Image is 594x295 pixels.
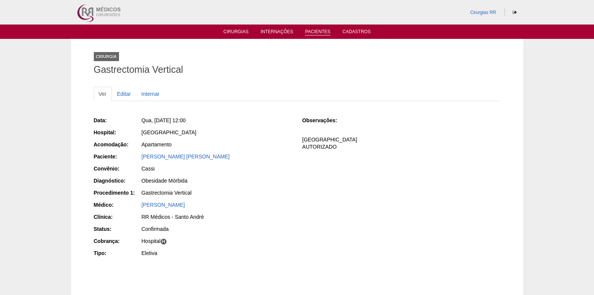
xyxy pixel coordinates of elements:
[94,87,111,101] a: Ver
[142,189,292,197] div: Gastrectomia Vertical
[94,129,141,136] div: Hospital:
[94,141,141,148] div: Acomodação:
[142,141,292,148] div: Apartamento
[142,213,292,221] div: RR Médicos - Santo André
[142,129,292,136] div: [GEOGRAPHIC_DATA]
[305,29,330,35] a: Pacientes
[94,201,141,209] div: Médico:
[94,153,141,160] div: Paciente:
[94,213,141,221] div: Clínica:
[94,225,141,233] div: Status:
[112,87,136,101] a: Editar
[94,117,141,124] div: Data:
[94,52,119,61] div: Cirurgia
[142,177,292,184] div: Obesidade Mórbida
[470,10,496,15] a: Cirurgias RR
[94,237,141,245] div: Cobrança:
[142,202,185,208] a: [PERSON_NAME]
[142,249,292,257] div: Eletiva
[142,117,186,123] span: Qua, [DATE] 12:00
[261,29,293,37] a: Internações
[142,237,292,245] div: Hospital
[223,29,249,37] a: Cirurgias
[142,154,230,160] a: [PERSON_NAME] [PERSON_NAME]
[142,225,292,233] div: Confirmada
[513,10,517,15] i: Sair
[94,177,141,184] div: Diagnóstico:
[142,165,292,172] div: Cassi
[302,117,349,124] div: Observações:
[302,136,500,151] p: [GEOGRAPHIC_DATA] AUTORIZADO
[94,65,501,74] h1: Gastrectomia Vertical
[94,165,141,172] div: Convênio:
[136,87,164,101] a: Internar
[342,29,371,37] a: Cadastros
[160,238,167,245] span: H
[94,249,141,257] div: Tipo:
[94,189,141,197] div: Procedimento 1:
